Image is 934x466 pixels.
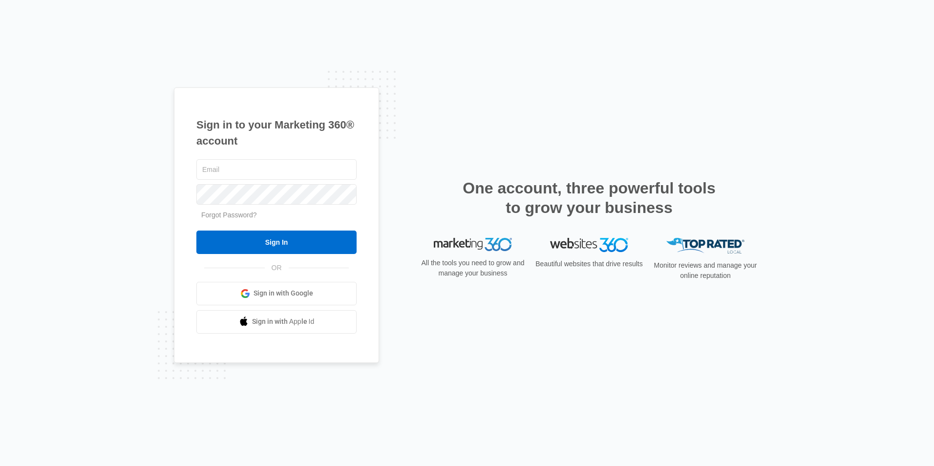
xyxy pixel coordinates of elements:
[252,317,315,327] span: Sign in with Apple Id
[196,282,357,305] a: Sign in with Google
[265,263,289,273] span: OR
[534,259,644,269] p: Beautiful websites that drive results
[254,288,313,298] span: Sign in with Google
[418,258,528,278] p: All the tools you need to grow and manage your business
[666,238,744,254] img: Top Rated Local
[196,159,357,180] input: Email
[651,260,760,281] p: Monitor reviews and manage your online reputation
[196,231,357,254] input: Sign In
[460,178,719,217] h2: One account, three powerful tools to grow your business
[196,310,357,334] a: Sign in with Apple Id
[201,211,257,219] a: Forgot Password?
[434,238,512,252] img: Marketing 360
[196,117,357,149] h1: Sign in to your Marketing 360® account
[550,238,628,252] img: Websites 360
